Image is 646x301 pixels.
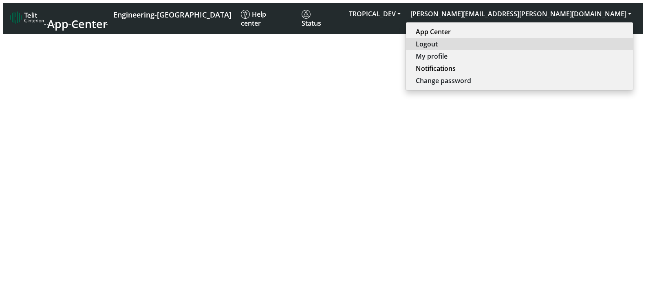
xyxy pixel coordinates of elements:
button: Logout [406,38,633,50]
button: [PERSON_NAME][EMAIL_ADDRESS][PERSON_NAME][DOMAIN_NAME] [406,7,636,21]
a: Help center [238,7,298,31]
img: logo-telit-cinterion-gw-new.png [10,11,44,24]
a: Status [298,7,344,31]
img: knowledge.svg [241,10,250,19]
button: Notifications [406,62,633,75]
span: Engineering-[GEOGRAPHIC_DATA] [113,10,232,20]
span: Help center [241,10,266,28]
button: My profile [406,50,633,62]
a: App Center [416,27,623,36]
a: Your current platform instance [113,7,231,22]
button: TROPICAL_DEV [344,7,406,21]
a: Notifications [416,64,623,73]
button: Change password [406,75,633,87]
a: App Center [10,9,106,29]
span: Status [302,10,321,28]
button: App Center [406,26,633,38]
span: App Center [47,16,108,31]
img: status.svg [302,10,311,19]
